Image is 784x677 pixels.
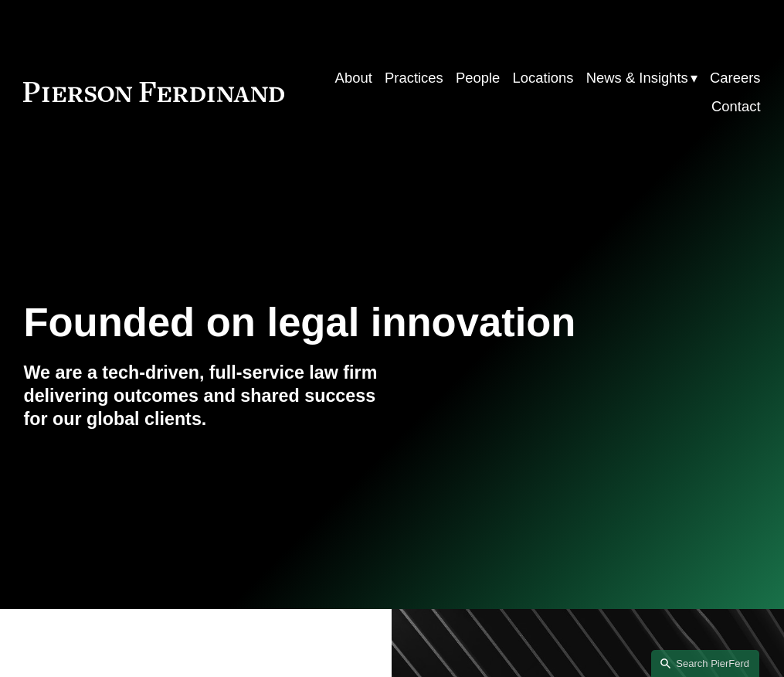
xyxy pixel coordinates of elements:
a: People [456,63,500,92]
a: About [335,63,372,92]
a: folder dropdown [586,63,697,92]
a: Search this site [651,650,759,677]
h4: We are a tech-driven, full-service law firm delivering outcomes and shared success for our global... [23,362,392,430]
a: Contact [711,92,761,121]
a: Practices [385,63,443,92]
a: Locations [513,63,574,92]
a: Careers [710,63,761,92]
span: News & Insights [586,65,688,90]
h1: Founded on legal innovation [23,299,637,345]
